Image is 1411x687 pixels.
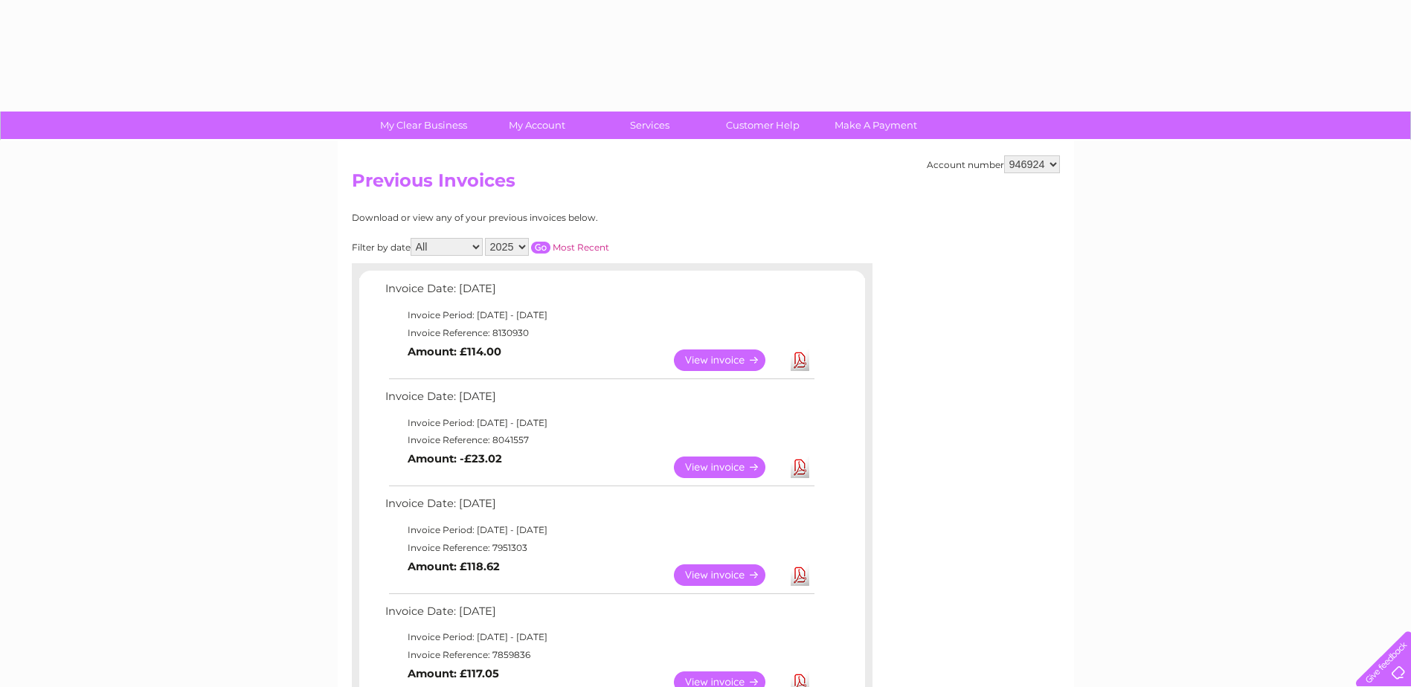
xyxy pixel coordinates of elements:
[382,324,817,342] td: Invoice Reference: 8130930
[382,387,817,414] td: Invoice Date: [DATE]
[701,112,824,139] a: Customer Help
[408,452,502,465] b: Amount: -£23.02
[674,457,783,478] a: View
[791,564,809,586] a: Download
[382,539,817,557] td: Invoice Reference: 7951303
[674,564,783,586] a: View
[382,628,817,646] td: Invoice Period: [DATE] - [DATE]
[382,306,817,324] td: Invoice Period: [DATE] - [DATE]
[382,521,817,539] td: Invoice Period: [DATE] - [DATE]
[791,349,809,371] a: Download
[382,601,817,629] td: Invoice Date: [DATE]
[674,349,783,371] a: View
[382,494,817,521] td: Invoice Date: [DATE]
[352,238,742,256] div: Filter by date
[588,112,711,139] a: Services
[475,112,598,139] a: My Account
[814,112,937,139] a: Make A Payment
[382,414,817,432] td: Invoice Period: [DATE] - [DATE]
[408,667,499,680] b: Amount: £117.05
[791,457,809,478] a: Download
[927,155,1060,173] div: Account number
[362,112,485,139] a: My Clear Business
[408,345,501,358] b: Amount: £114.00
[408,560,500,573] b: Amount: £118.62
[553,242,609,253] a: Most Recent
[382,646,817,664] td: Invoice Reference: 7859836
[382,431,817,449] td: Invoice Reference: 8041557
[352,170,1060,199] h2: Previous Invoices
[382,279,817,306] td: Invoice Date: [DATE]
[352,213,742,223] div: Download or view any of your previous invoices below.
